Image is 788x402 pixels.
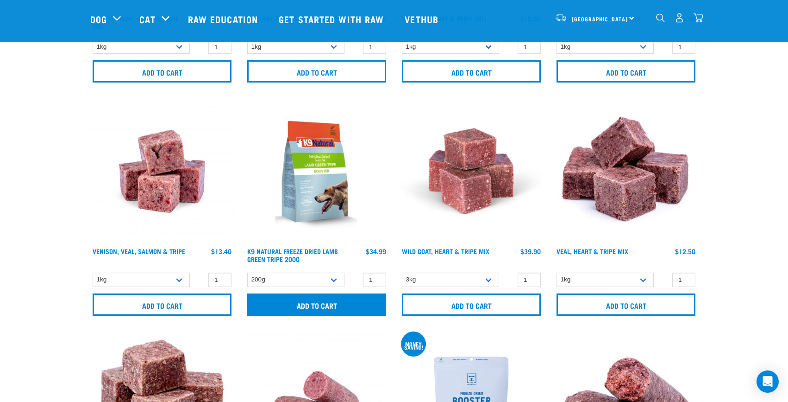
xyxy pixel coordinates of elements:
a: Veal, Heart & Tripe Mix [557,249,628,253]
div: $12.50 [675,248,695,255]
input: 1 [672,273,695,287]
a: Get started with Raw [269,0,395,38]
span: [GEOGRAPHIC_DATA] [572,17,628,20]
input: Add to cart [93,294,231,316]
input: 1 [518,40,541,54]
a: Venison, Veal, Salmon & Tripe [93,249,185,253]
input: Add to cart [247,60,386,83]
input: Add to cart [557,60,695,83]
input: Add to cart [402,294,541,316]
div: $34.99 [366,248,386,255]
input: Add to cart [557,294,695,316]
img: Goat Heart Tripe 8451 [400,99,543,243]
input: 1 [363,40,386,54]
div: Money saving! [401,342,426,349]
a: Vethub [395,0,450,38]
input: Add to cart [247,294,386,316]
div: Open Intercom Messenger [757,370,779,393]
input: 1 [518,273,541,287]
div: $13.40 [211,248,231,255]
img: home-icon-1@2x.png [656,13,665,22]
img: user.png [675,13,684,23]
img: home-icon@2x.png [694,13,703,23]
a: Raw Education [179,0,269,38]
a: Dog [90,12,107,26]
img: K9 Square [245,99,388,243]
a: K9 Natural Freeze Dried Lamb Green Tripe 200g [247,249,338,260]
a: Cat [139,12,155,26]
input: Add to cart [402,60,541,83]
input: 1 [672,40,695,54]
input: Add to cart [93,60,231,83]
a: Wild Goat, Heart & Tripe Mix [402,249,489,253]
img: Cubes [554,99,698,243]
input: 1 [208,273,231,287]
img: van-moving.png [555,13,567,22]
div: $39.90 [520,248,541,255]
input: 1 [208,40,231,54]
img: Venison Veal Salmon Tripe 1621 [90,99,234,243]
input: 1 [363,273,386,287]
